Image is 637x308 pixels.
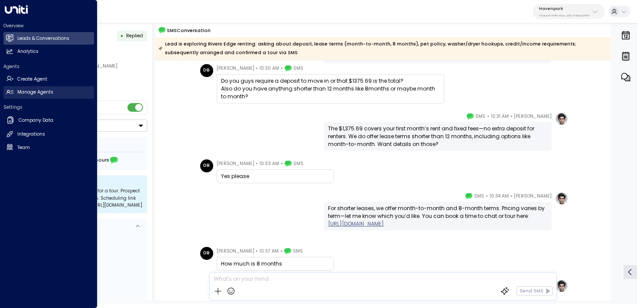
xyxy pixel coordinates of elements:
p: Havenpark [539,6,590,11]
a: Company Data [3,113,94,127]
h2: Overview [3,23,94,29]
span: 10:34 AM [490,192,509,201]
span: • [256,64,258,73]
span: 10:37 AM [260,247,279,256]
span: 10:31 AM [491,112,509,121]
span: SMS Conversation [167,27,211,34]
span: • [281,159,283,168]
div: Lead is exploring Rivers Edge renting: asking about deposit, lease terms (month-to-month, 8 month... [159,40,607,57]
span: [PERSON_NAME] [217,159,254,168]
span: [PERSON_NAME] [217,64,254,73]
h2: Settings [3,104,94,110]
span: SMS [474,192,484,201]
div: DB [200,247,213,260]
img: profile-logo.png [555,112,568,125]
span: SMS [293,247,303,256]
div: Do you guys require a deposit to move in or that $1375.69 is the total? Also do you have anything... [221,77,440,101]
div: Yes please [221,172,329,180]
h2: Manage Agents [17,89,53,96]
a: Analytics [3,45,94,58]
h2: Team [17,144,30,151]
img: profile-logo.png [555,192,568,205]
span: Replied [126,32,143,39]
span: • [256,159,258,168]
span: • [510,192,513,201]
div: DB [200,64,213,77]
a: Create Agent [3,73,94,85]
div: For shorter leases, we offer month-to-month and 8-month terms. Pricing varies by term—let me know... [328,204,548,228]
h2: Leads & Conversations [17,35,69,42]
div: • [120,30,123,42]
h2: Company Data [19,117,53,124]
a: Integrations [3,128,94,141]
a: Manage Agents [3,86,94,99]
h2: Create Agent [17,76,47,83]
span: 10:30 AM [260,64,279,73]
span: • [280,247,283,256]
span: • [256,247,258,256]
a: [URL][DOMAIN_NAME] [328,220,384,228]
span: • [486,192,488,201]
h2: Analytics [17,48,39,55]
span: • [281,64,283,73]
span: [PERSON_NAME] [217,247,254,256]
span: • [487,112,489,121]
button: Havenpark413dacf9-5485-402c-a519-14108c614857 [533,4,605,19]
p: 413dacf9-5485-402c-a519-14108c614857 [539,14,590,17]
span: 10:33 AM [260,159,279,168]
div: The $1,375.69 covers your first month’s rent and fixed fees—no extra deposit for renters. We do o... [328,125,548,148]
span: SMS [293,64,303,73]
a: Leads & Conversations [3,32,94,45]
h2: Agents [3,63,94,70]
h2: Integrations [17,131,45,138]
a: Team [3,141,94,154]
img: profile-logo.png [555,279,568,292]
div: DB [200,159,213,172]
span: [PERSON_NAME] [514,192,552,201]
span: [PERSON_NAME] [514,112,552,121]
span: SMS [475,112,485,121]
span: SMS [293,159,303,168]
div: How much is 8 months [221,260,329,268]
span: • [510,112,513,121]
